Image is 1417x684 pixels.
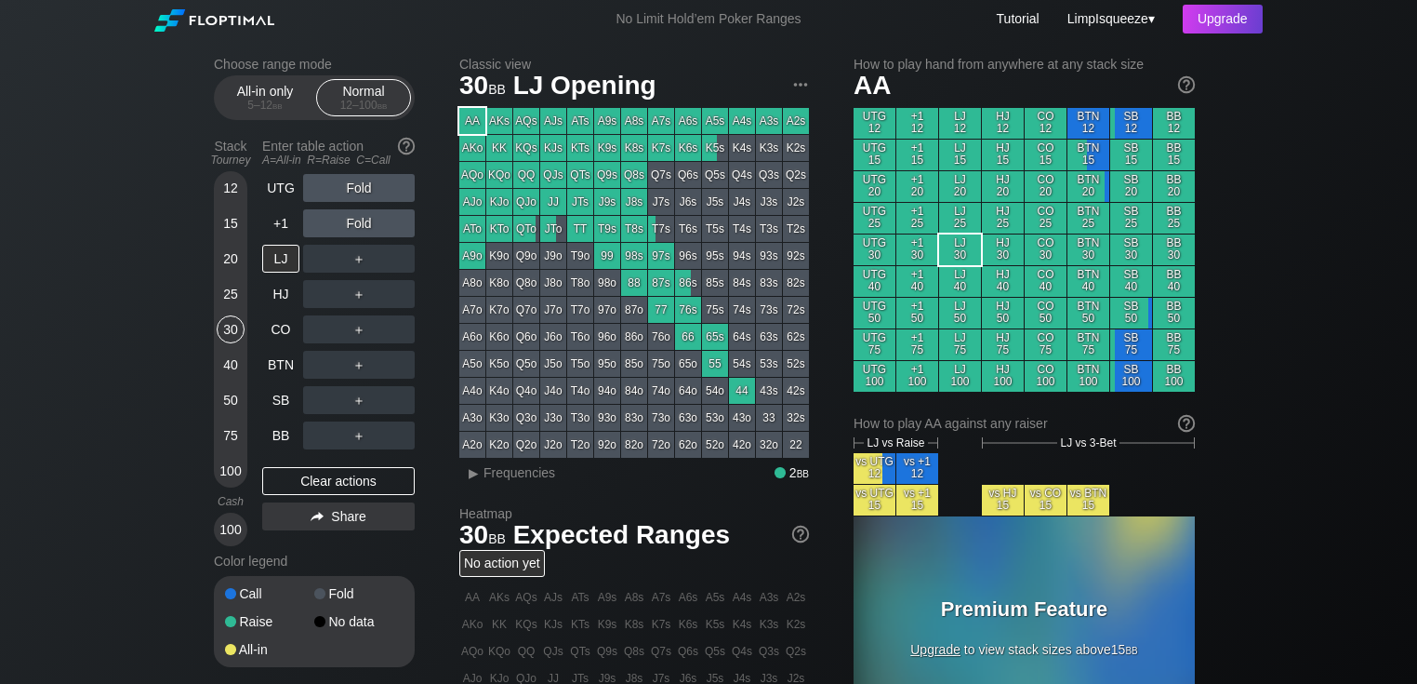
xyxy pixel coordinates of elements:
[702,324,728,350] div: 65s
[513,135,539,161] div: KQs
[783,135,809,161] div: K2s
[702,351,728,377] div: 55
[756,162,782,188] div: Q3s
[729,162,755,188] div: Q4s
[675,216,701,242] div: T6s
[756,405,782,431] div: 33
[262,315,299,343] div: CO
[648,270,674,296] div: 87s
[648,162,674,188] div: Q7s
[262,280,299,308] div: HJ
[1025,203,1066,234] div: CO 25
[217,174,245,202] div: 12
[1067,11,1148,26] span: LimpIsqueeze
[1176,413,1197,434] img: help.32db89a4.svg
[756,378,782,404] div: 43s
[896,235,938,265] div: +1 30
[459,57,809,72] h2: Classic view
[648,135,674,161] div: K7s
[783,297,809,323] div: 72s
[217,280,245,308] div: 25
[459,324,485,350] div: A6o
[459,378,485,404] div: A4o
[567,162,593,188] div: QTs
[648,189,674,215] div: J7s
[567,243,593,269] div: T9o
[214,57,415,72] h2: Choose range mode
[854,140,895,170] div: UTG 15
[540,351,566,377] div: J5o
[675,405,701,431] div: 63o
[594,135,620,161] div: K9s
[675,351,701,377] div: 65o
[486,189,512,215] div: KJo
[756,135,782,161] div: K3s
[675,135,701,161] div: K6s
[567,216,593,242] div: TT
[225,615,314,628] div: Raise
[459,135,485,161] div: AKo
[513,216,539,242] div: QTo
[303,280,415,308] div: ＋
[540,432,566,458] div: J2o
[854,71,891,100] span: AA
[982,171,1024,202] div: HJ 20
[783,405,809,431] div: 32s
[854,235,895,265] div: UTG 30
[783,378,809,404] div: 42s
[303,245,415,273] div: ＋
[486,324,512,350] div: K6o
[486,135,512,161] div: KK
[594,108,620,134] div: A9s
[675,297,701,323] div: 76s
[262,154,415,167] div: A=All-in R=Raise C=Call
[324,99,403,112] div: 12 – 100
[217,516,245,543] div: 100
[621,216,647,242] div: T8s
[756,216,782,242] div: T3s
[1153,108,1195,139] div: BB 12
[594,297,620,323] div: 97o
[1025,361,1066,392] div: CO 100
[459,189,485,215] div: AJo
[729,351,755,377] div: 54s
[1110,203,1152,234] div: SB 25
[1025,266,1066,297] div: CO 40
[939,298,981,329] div: LJ 50
[1067,266,1109,297] div: BTN 40
[1110,235,1152,265] div: SB 30
[621,108,647,134] div: A8s
[1067,298,1109,329] div: BTN 50
[1025,108,1066,139] div: CO 12
[513,432,539,458] div: Q2o
[540,216,566,242] div: JTo
[675,189,701,215] div: J6s
[459,351,485,377] div: A5o
[982,361,1024,392] div: HJ 100
[303,174,415,202] div: Fold
[729,378,755,404] div: 44
[783,351,809,377] div: 52s
[1153,298,1195,329] div: BB 50
[540,108,566,134] div: AJs
[540,162,566,188] div: QJs
[648,405,674,431] div: 73o
[486,270,512,296] div: K8o
[540,405,566,431] div: J3o
[567,270,593,296] div: T8o
[729,189,755,215] div: J4s
[1067,140,1109,170] div: BTN 15
[783,324,809,350] div: 62s
[1110,266,1152,297] div: SB 40
[588,11,828,31] div: No Limit Hold’em Poker Ranges
[459,162,485,188] div: AQo
[513,189,539,215] div: QJo
[377,99,388,112] span: bb
[729,297,755,323] div: 74s
[939,108,981,139] div: LJ 12
[226,99,304,112] div: 5 – 12
[729,108,755,134] div: A4s
[854,329,895,360] div: UTG 75
[1176,74,1197,95] img: help.32db89a4.svg
[729,405,755,431] div: 43o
